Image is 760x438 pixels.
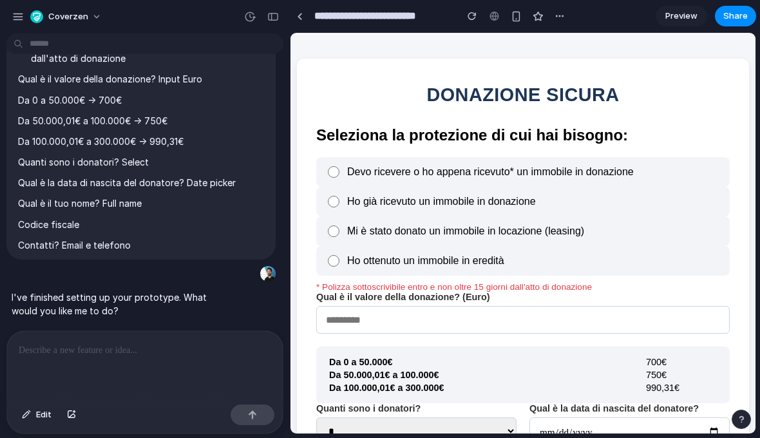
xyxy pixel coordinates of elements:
span: Share [723,10,748,23]
span: Ho ottenuto un immobile in eredità [57,222,214,234]
label: Quanti sono i donatori? [26,370,226,381]
button: Edit [15,405,58,425]
span: Mi è stato donato un immobile in locazione (leasing) [57,193,294,204]
input: Ho già ricevuto un immobile in donazione [37,163,49,175]
p: I've finished setting up your prototype. What would you like me to do? [12,290,227,318]
p: Qual è la data di nascita del donatore? Date picker [18,176,264,189]
h2: Seleziona la protezione di cui hai bisogno: [26,93,439,111]
p: Da 100.000,01€ a 300.000€ -> 990,31€ [18,135,264,148]
input: Ho ottenuto un immobile in eredità [37,222,49,234]
a: Preview [656,6,707,26]
p: Quanti sono i donatori? Select [18,155,264,169]
div: Da 50.000,01€ a 100.000€ [39,337,345,347]
button: Coverzen [25,6,108,27]
span: Devo ricevere o ho appena ricevuto* un immobile in donazione [57,133,343,145]
span: Edit [36,408,52,421]
p: Codice fiscale [18,218,264,231]
h1: DONAZIONE SICURA [26,52,439,73]
span: Coverzen [48,10,88,23]
input: Mi è stato donato un immobile in locazione (leasing) [37,193,49,204]
div: 700€ [356,324,426,334]
label: Qual è il valore della donazione? (Euro) [26,259,439,269]
label: Qual è la data di nascita del donatore? [239,370,439,381]
p: Da 50.000,01€ a 100.000€ -> 750€ [18,114,264,128]
input: Devo ricevere o ho appena ricevuto* un immobile in donazione [37,133,49,145]
p: * Polizza sottoscrivibile entro e non oltre 15 giorni dall'atto di donazione [26,249,439,259]
div: 750€ [356,337,426,347]
button: Share [715,6,756,26]
div: Da 0 a 50.000€ [39,324,345,334]
p: Qual è il valore della donazione? Input Euro [18,72,264,86]
p: Contatti? Email e telefono [18,238,264,252]
p: Da 0 a 50.000€ -> 700€ [18,93,264,107]
p: Qual è il tuo nome? Full name [18,196,264,210]
span: Preview [665,10,698,23]
span: Ho già ricevuto un immobile in donazione [57,163,245,175]
div: Da 100.000,01€ a 300.000€ [39,350,345,360]
div: 990,31€ [356,350,426,360]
